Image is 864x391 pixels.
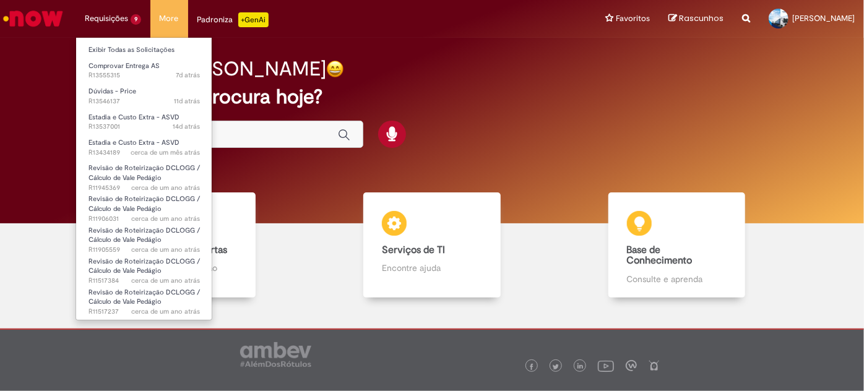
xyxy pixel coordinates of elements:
span: Rascunhos [679,12,724,24]
a: Aberto R11905559 : Revisão de Roteirização DCLOGG / Cálculo de Vale Pedágio [76,224,212,251]
span: R11906031 [89,214,200,224]
a: Aberto R13546137 : Dúvidas - Price [76,85,212,108]
img: happy-face.png [326,60,344,78]
span: 14d atrás [173,122,200,131]
span: 7d atrás [176,71,200,80]
time: 20/08/2025 20:20:10 [131,148,200,157]
img: logo_footer_youtube.png [598,358,614,374]
p: Encontre ajuda [382,262,482,274]
span: cerca de um ano atrás [131,276,200,285]
span: 11d atrás [174,97,200,106]
a: Catálogo de Ofertas Abra uma solicitação [65,192,309,298]
span: Revisão de Roteirização DCLOGG / Cálculo de Vale Pedágio [89,257,200,276]
img: ServiceNow [1,6,65,31]
time: 16/05/2024 08:49:50 [131,307,200,316]
p: Consulte e aprenda [627,273,727,285]
time: 22/09/2025 13:56:00 [176,71,200,80]
a: Rascunhos [668,13,724,25]
span: Comprovar Entrega AS [89,61,160,71]
b: Serviços de TI [382,244,445,256]
a: Aberto R11517384 : Revisão de Roteirização DCLOGG / Cálculo de Vale Pedágio [76,255,212,281]
img: logo_footer_facebook.png [529,364,535,370]
b: Base de Conhecimento [627,244,693,267]
span: cerca de um mês atrás [131,148,200,157]
a: Serviços de TI Encontre ajuda [309,192,554,298]
a: Aberto R11517237 : Revisão de Roteirização DCLOGG / Cálculo de Vale Pedágio [76,286,212,312]
span: cerca de um ano atrás [131,183,200,192]
span: 9 [131,14,141,25]
a: Base de Conhecimento Consulte e aprenda [555,192,799,298]
span: R13434189 [89,148,200,158]
span: Estadia e Custo Extra - ASVD [89,138,179,147]
a: Aberto R13555315 : Comprovar Entrega AS [76,59,212,82]
span: cerca de um ano atrás [131,214,200,223]
img: logo_footer_workplace.png [626,360,637,371]
p: +GenAi [238,12,269,27]
span: R11945369 [89,183,200,193]
time: 30/08/2024 17:02:00 [131,183,200,192]
span: cerca de um ano atrás [131,245,200,254]
span: Estadia e Custo Extra - ASVD [89,113,179,122]
span: [PERSON_NAME] [792,13,855,24]
span: Revisão de Roteirização DCLOGG / Cálculo de Vale Pedágio [89,288,200,307]
a: Exibir Todas as Solicitações [76,43,212,57]
time: 18/09/2025 09:52:39 [174,97,200,106]
span: Dúvidas - Price [89,87,136,96]
a: Aberto R13434189 : Estadia e Custo Extra - ASVD [76,136,212,159]
span: cerca de um ano atrás [131,307,200,316]
span: Revisão de Roteirização DCLOGG / Cálculo de Vale Pedágio [89,226,200,245]
a: Aberto R11945369 : Revisão de Roteirização DCLOGG / Cálculo de Vale Pedágio [76,161,212,188]
span: Revisão de Roteirização DCLOGG / Cálculo de Vale Pedágio [89,194,200,213]
img: logo_footer_twitter.png [553,364,559,370]
span: Favoritos [616,12,650,25]
span: R13555315 [89,71,200,80]
time: 20/08/2024 13:19:19 [131,245,200,254]
a: Aberto R11906031 : Revisão de Roteirização DCLOGG / Cálculo de Vale Pedágio [76,192,212,219]
span: R13546137 [89,97,200,106]
a: Aberto R13537001 : Estadia e Custo Extra - ASVD [76,111,212,134]
span: Requisições [85,12,128,25]
ul: Requisições [76,37,212,320]
div: Padroniza [197,12,269,27]
span: More [160,12,179,25]
span: R11517237 [89,307,200,317]
img: logo_footer_linkedin.png [577,363,584,371]
span: Revisão de Roteirização DCLOGG / Cálculo de Vale Pedágio [89,163,200,183]
h2: O que você procura hoje? [89,86,775,108]
time: 15/09/2025 16:53:18 [173,122,200,131]
span: R11517384 [89,276,200,286]
img: logo_footer_ambev_rotulo_gray.png [240,342,311,367]
span: R13537001 [89,122,200,132]
time: 20/08/2024 14:43:29 [131,214,200,223]
span: R11905559 [89,245,200,255]
img: logo_footer_naosei.png [649,360,660,371]
time: 16/05/2024 09:18:57 [131,276,200,285]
